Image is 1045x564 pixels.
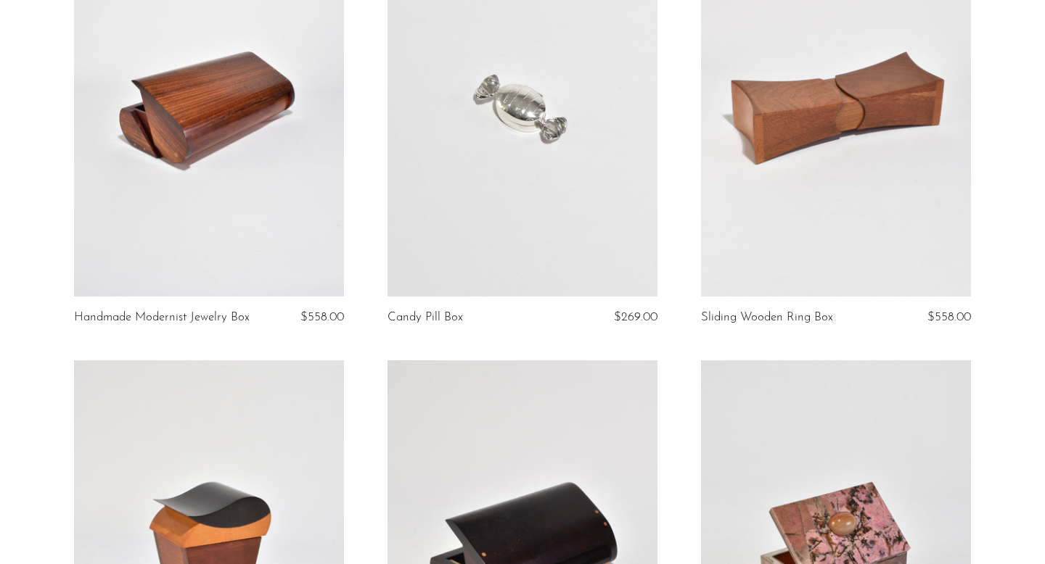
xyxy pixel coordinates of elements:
span: $269.00 [614,311,657,323]
a: Candy Pill Box [388,311,463,324]
span: $558.00 [300,311,344,323]
a: Handmade Modernist Jewelry Box [74,311,250,324]
a: Sliding Wooden Ring Box [701,311,833,324]
span: $558.00 [927,311,971,323]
